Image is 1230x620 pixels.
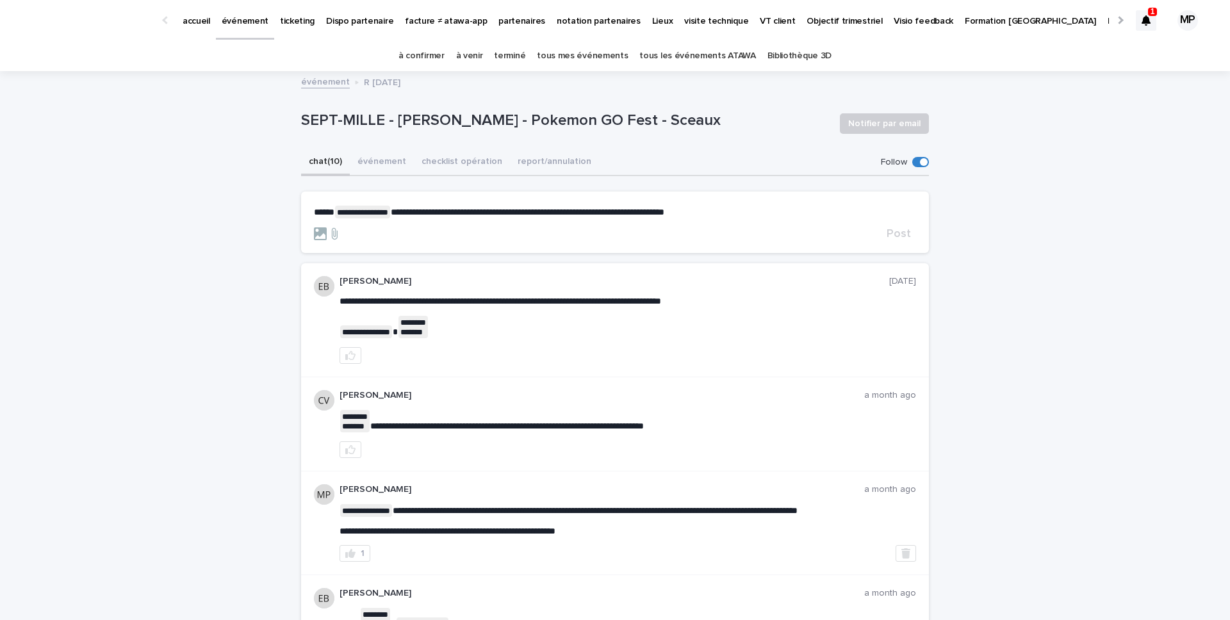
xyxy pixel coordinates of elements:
[1151,7,1155,16] p: 1
[1177,10,1198,31] div: MP
[340,390,864,401] p: [PERSON_NAME]
[494,41,525,71] a: terminé
[1136,10,1156,31] div: 1
[537,41,628,71] a: tous mes événements
[881,228,916,240] button: Post
[840,113,929,134] button: Notifier par email
[510,149,599,176] button: report/annulation
[361,549,365,558] div: 1
[639,41,755,71] a: tous les événements ATAWA
[350,149,414,176] button: événement
[864,390,916,401] p: a month ago
[340,588,864,599] p: [PERSON_NAME]
[864,484,916,495] p: a month ago
[26,8,150,33] img: Ls34BcGeRexTGTNfXpUC
[456,41,483,71] a: à venir
[340,484,864,495] p: [PERSON_NAME]
[414,149,510,176] button: checklist opération
[340,347,361,364] button: like this post
[398,41,445,71] a: à confirmer
[848,117,921,130] span: Notifier par email
[340,545,370,562] button: 1
[896,545,916,562] button: Delete post
[301,74,350,88] a: événement
[881,157,907,168] p: Follow
[301,149,350,176] button: chat (10)
[887,228,911,240] span: Post
[864,588,916,599] p: a month ago
[889,276,916,287] p: [DATE]
[301,111,830,130] p: SEPT-MILLE - [PERSON_NAME] - Pokemon GO Fest - Sceaux
[767,41,832,71] a: Bibliothèque 3D
[364,74,400,88] p: R [DATE]
[340,441,361,458] button: like this post
[340,276,889,287] p: [PERSON_NAME]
